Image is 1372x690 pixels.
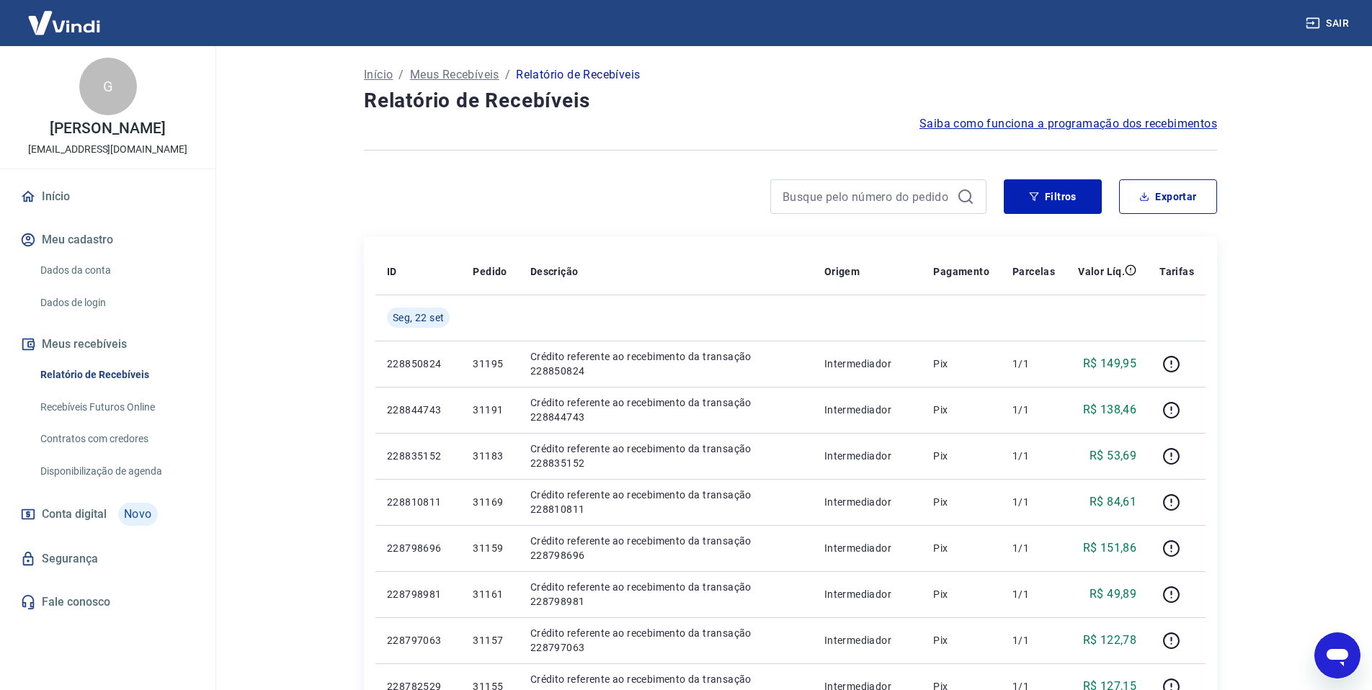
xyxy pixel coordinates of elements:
p: Crédito referente ao recebimento da transação 228810811 [530,488,801,516]
a: Disponibilização de agenda [35,457,198,486]
p: Pix [933,633,989,648]
button: Filtros [1004,179,1102,214]
button: Exportar [1119,179,1217,214]
p: 228810811 [387,495,450,509]
p: Intermediador [824,633,911,648]
p: Crédito referente ao recebimento da transação 228797063 [530,626,801,655]
span: Seg, 22 set [393,310,444,325]
p: Pix [933,541,989,555]
p: Intermediador [824,495,911,509]
a: Dados de login [35,288,198,318]
p: 31159 [473,541,507,555]
p: Pix [933,403,989,417]
p: 228835152 [387,449,450,463]
p: Pix [933,449,989,463]
p: Valor Líq. [1078,264,1125,279]
p: Pix [933,587,989,601]
img: Vindi [17,1,111,45]
p: Intermediador [824,403,911,417]
p: Crédito referente ao recebimento da transação 228850824 [530,349,801,378]
p: 31195 [473,357,507,371]
a: Início [364,66,393,84]
p: Crédito referente ao recebimento da transação 228835152 [530,442,801,470]
p: Descrição [530,264,579,279]
p: Intermediador [824,587,911,601]
p: / [505,66,510,84]
a: Dados da conta [35,256,198,285]
p: 1/1 [1012,403,1055,417]
p: / [398,66,404,84]
a: Conta digitalNovo [17,497,198,532]
p: 31183 [473,449,507,463]
div: G [79,58,137,115]
p: 31191 [473,403,507,417]
p: Relatório de Recebíveis [516,66,640,84]
p: Pagamento [933,264,989,279]
p: Crédito referente ao recebimento da transação 228844743 [530,395,801,424]
p: R$ 151,86 [1083,539,1137,557]
p: 31161 [473,587,507,601]
p: 228798981 [387,587,450,601]
a: Recebíveis Futuros Online [35,393,198,422]
a: Saiba como funciona a programação dos recebimentos [919,115,1217,133]
button: Sair [1303,10,1355,37]
button: Meu cadastro [17,224,198,256]
p: 228844743 [387,403,450,417]
input: Busque pelo número do pedido [783,186,951,207]
p: 1/1 [1012,357,1055,371]
p: Crédito referente ao recebimento da transação 228798981 [530,580,801,609]
a: Meus Recebíveis [410,66,499,84]
a: Contratos com credores [35,424,198,454]
p: R$ 53,69 [1090,447,1136,465]
p: 228850824 [387,357,450,371]
p: [PERSON_NAME] [50,121,165,136]
span: Conta digital [42,504,107,524]
a: Relatório de Recebíveis [35,360,198,390]
a: Fale conosco [17,586,198,618]
span: Novo [118,503,158,526]
p: Origem [824,264,860,279]
p: Pix [933,357,989,371]
p: Pix [933,495,989,509]
p: R$ 138,46 [1083,401,1137,418]
p: R$ 149,95 [1083,355,1137,372]
iframe: Botão para abrir a janela de mensagens, conversa em andamento [1314,632,1360,678]
button: Meus recebíveis [17,328,198,360]
p: Parcelas [1012,264,1055,279]
p: 228798696 [387,541,450,555]
p: 1/1 [1012,587,1055,601]
p: R$ 84,61 [1090,493,1136,511]
h4: Relatório de Recebíveis [364,86,1217,115]
p: 228797063 [387,633,450,648]
p: [EMAIL_ADDRESS][DOMAIN_NAME] [28,142,187,157]
p: Tarifas [1159,264,1194,279]
p: Intermediador [824,357,911,371]
p: Intermediador [824,449,911,463]
p: Crédito referente ao recebimento da transação 228798696 [530,534,801,563]
p: 1/1 [1012,449,1055,463]
p: R$ 122,78 [1083,632,1137,649]
p: Intermediador [824,541,911,555]
p: 31169 [473,495,507,509]
a: Início [17,181,198,212]
p: 1/1 [1012,495,1055,509]
p: ID [387,264,397,279]
p: 1/1 [1012,633,1055,648]
p: Pedido [473,264,507,279]
p: 31157 [473,633,507,648]
a: Segurança [17,543,198,575]
p: R$ 49,89 [1090,586,1136,603]
p: 1/1 [1012,541,1055,555]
